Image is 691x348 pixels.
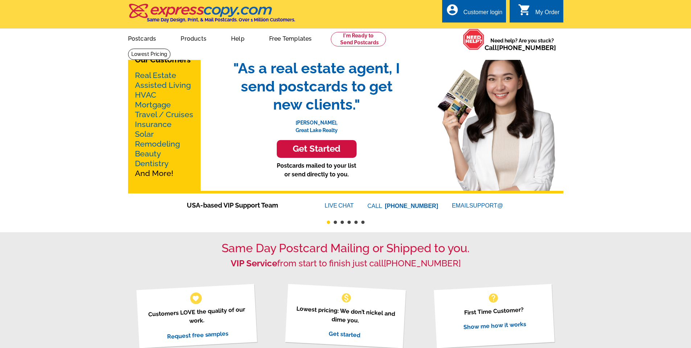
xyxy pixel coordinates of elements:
[226,59,407,114] span: "As a real estate agent, I send postcards to get new clients."
[341,221,344,224] button: 3 of 6
[463,320,526,331] a: Show me how it works
[258,29,324,46] a: Free Templates
[231,258,277,269] strong: VIP Service
[452,202,504,209] a: EMAILSUPPORT@
[135,71,176,80] a: Real Estate
[135,110,193,119] a: Travel / Cruises
[116,29,168,46] a: Postcards
[385,203,438,209] a: [PHONE_NUMBER]
[135,100,171,109] a: Mortgage
[219,29,256,46] a: Help
[167,330,229,340] a: Request free samples
[135,120,172,129] a: Insurance
[488,292,499,304] span: help
[135,139,180,148] a: Remodeling
[469,201,504,210] font: SUPPORT@
[145,305,248,328] p: Customers LOVE the quality of our work.
[135,81,191,90] a: Assisted Living
[463,29,485,50] img: help
[329,330,361,339] a: Get started
[518,3,531,16] i: shopping_cart
[187,200,303,210] span: USA-based VIP Support Team
[384,258,461,269] a: [PHONE_NUMBER]
[226,161,407,179] p: Postcards mailed to your list or send directly to you.
[446,8,502,17] a: account_circle Customer login
[147,17,295,22] h4: Same Day Design, Print, & Mail Postcards. Over 1 Million Customers.
[135,159,169,168] a: Dentistry
[497,44,556,52] a: [PHONE_NUMBER]
[354,221,358,224] button: 5 of 6
[367,202,383,210] font: CALL
[485,44,556,52] span: Call
[325,202,354,209] a: LIVECHAT
[443,304,545,318] p: First Time Customer?
[446,3,459,16] i: account_circle
[518,8,560,17] a: shopping_cart My Order
[347,221,351,224] button: 4 of 6
[169,29,218,46] a: Products
[128,9,295,22] a: Same Day Design, Print, & Mail Postcards. Over 1 Million Customers.
[135,149,161,158] a: Beauty
[463,9,502,19] div: Customer login
[535,9,560,19] div: My Order
[226,114,407,134] p: [PERSON_NAME], Great Lake Realty
[294,304,397,327] p: Lowest pricing: We don’t nickel and dime you.
[135,70,194,178] p: And More!
[325,201,338,210] font: LIVE
[192,294,200,302] span: favorite
[135,90,156,99] a: HVAC
[485,37,560,52] span: Need help? Are you stuck?
[135,130,154,139] a: Solar
[128,241,563,255] h1: Same Day Postcard Mailing or Shipped to you.
[286,144,347,154] h3: Get Started
[361,221,365,224] button: 6 of 6
[341,292,352,304] span: monetization_on
[334,221,337,224] button: 2 of 6
[226,140,407,158] a: Get Started
[327,221,330,224] button: 1 of 6
[128,258,563,269] h2: from start to finish just call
